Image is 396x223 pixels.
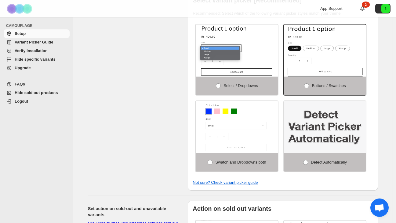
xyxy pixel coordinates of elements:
a: Verify Installation [4,47,70,55]
div: Open chat [370,198,389,217]
a: Setup [4,29,70,38]
a: Not sure? Check variant picker guide [193,180,258,185]
a: FAQs [4,80,70,89]
img: Detect Automatically [284,101,366,153]
div: 2 [362,2,370,8]
span: App Support [320,6,342,11]
a: Upgrade [4,64,70,72]
a: 2 [359,6,365,12]
img: Select / Dropdowns [196,25,278,77]
a: Hide specific variants [4,55,70,64]
img: Swatch and Dropdowns both [196,101,278,153]
b: Action on sold out variants [193,205,271,212]
span: Variant Picker Guide [15,40,53,44]
span: Buttons / Swatches [312,83,346,88]
span: Hide specific variants [15,57,56,62]
span: Select / Dropdowns [223,83,258,88]
a: Hide sold out products [4,89,70,97]
h2: Set action on sold-out and unavailable variants [88,206,178,218]
text: 6 [385,7,387,10]
img: Buttons / Swatches [284,25,366,77]
span: Logout [15,99,28,104]
span: CAMOUFLAGE [6,23,70,28]
span: Upgrade [15,66,31,70]
span: Hide sold out products [15,90,58,95]
span: Verify Installation [15,48,48,53]
span: Avatar with initials 6 [381,4,390,13]
span: FAQs [15,82,25,86]
span: Setup [15,31,26,36]
a: Logout [4,97,70,106]
button: Avatar with initials 6 [375,4,391,13]
a: Variant Picker Guide [4,38,70,47]
span: Swatch and Dropdowns both [215,160,266,164]
img: Camouflage [5,0,35,17]
span: Detect Automatically [311,160,347,164]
